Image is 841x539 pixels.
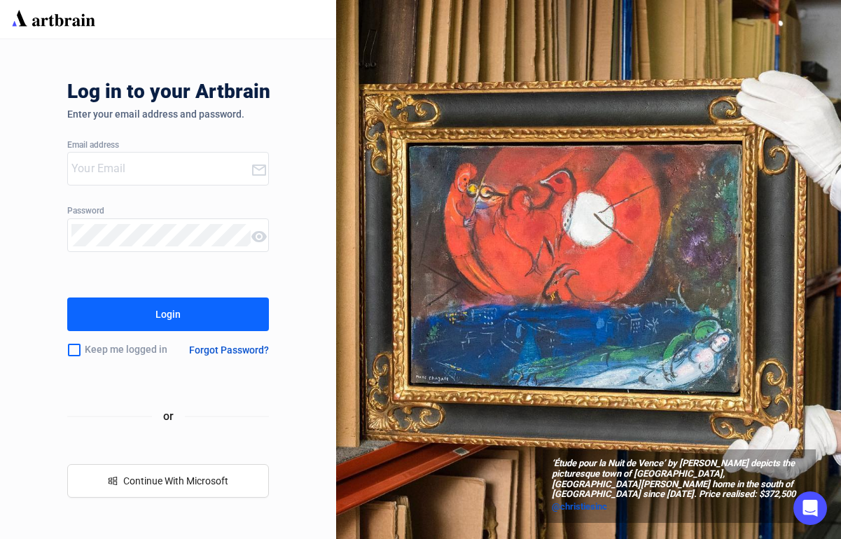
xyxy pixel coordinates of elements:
span: @christiesinc [552,501,607,512]
span: windows [108,476,118,486]
div: Password [67,206,269,216]
div: Enter your email address and password. [67,108,269,120]
div: Email address [67,141,269,150]
span: or [152,407,185,425]
div: Keep me logged in [67,335,179,365]
div: Log in to your Artbrain [67,80,487,108]
a: @christiesinc [552,500,807,514]
div: Open Intercom Messenger [793,491,827,525]
input: Your Email [71,157,251,180]
button: windowsContinue With Microsoft [67,464,269,498]
button: Login [67,297,269,331]
div: Login [155,303,181,325]
span: ‘Étude pour la Nuit de Vence’ by [PERSON_NAME] depicts the picturesque town of [GEOGRAPHIC_DATA],... [552,458,807,500]
span: Continue With Microsoft [123,475,228,486]
div: Forgot Password? [189,344,269,356]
